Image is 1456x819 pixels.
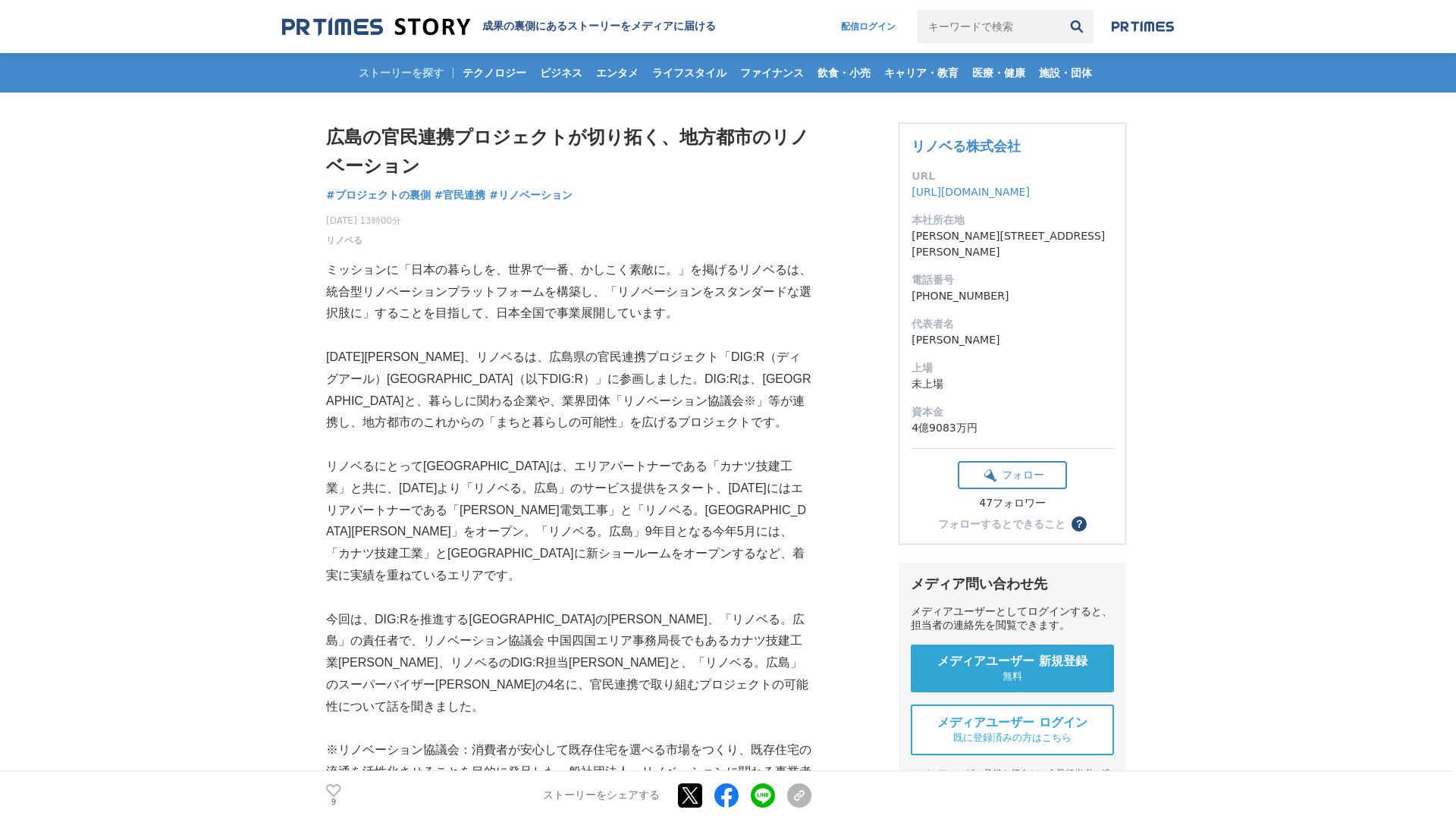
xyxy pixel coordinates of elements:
span: 飲食・小売 [811,66,877,80]
dd: 4億9083万円 [912,420,1113,436]
dd: [PERSON_NAME][STREET_ADDRESS][PERSON_NAME] [912,228,1113,260]
button: フォロー [958,461,1067,489]
a: 飲食・小売 [811,53,877,93]
a: 施設・団体 [1033,53,1098,93]
span: ライフスタイル [646,66,733,80]
a: 配信ログイン [826,10,911,43]
div: フォローするとできること [938,519,1065,529]
img: prtimes [1112,20,1174,33]
p: 9 [326,799,341,806]
span: 既に登録済みの方はこちら [953,731,1072,745]
dd: 未上場 [912,376,1113,392]
p: リノベるにとって[GEOGRAPHIC_DATA]は、エリアパートナーである「カナツ技建工業」と共に、[DATE]より「リノベる。広島」のサービス提供をスタート、[DATE]にはエリアパートナー... [326,456,811,587]
a: キャリア・教育 [878,53,965,93]
span: エンタメ [590,66,645,80]
span: #リノベーション [489,188,573,202]
dt: 本社所在地 [912,212,1113,228]
span: #官民連携 [435,188,486,202]
a: ライフスタイル [646,53,733,93]
span: #プロジェクトの裏側 [326,188,431,202]
span: メディアユーザー 新規登録 [937,654,1087,670]
a: ファイナンス [734,53,810,93]
dt: URL [912,168,1113,184]
a: エンタメ [590,53,645,93]
a: メディアユーザー 新規登録 無料 [911,645,1114,692]
div: 47フォロワー [958,497,1067,510]
a: ビジネス [534,53,588,93]
dd: [PERSON_NAME] [912,332,1113,348]
a: [URL][DOMAIN_NAME] [912,186,1030,198]
p: [DATE][PERSON_NAME]、リノベるは、広島県の官民連携プロジェクト「DIG:R（ディグアール）[GEOGRAPHIC_DATA]（以下DIG:R）」に参画しました。DIG:Rは、[... [326,347,811,434]
span: 無料 [1003,670,1022,683]
a: リノベる [326,234,362,247]
img: 成果の裏側にあるストーリーをメディアに届ける [282,17,470,37]
a: リノベる株式会社 [912,138,1021,154]
dt: 代表者名 [912,316,1113,332]
a: 成果の裏側にあるストーリーをメディアに届ける 成果の裏側にあるストーリーをメディアに届ける [282,17,716,37]
p: ストーリーをシェアする [543,789,660,802]
span: ビジネス [534,66,588,80]
span: ファイナンス [734,66,810,80]
a: #プロジェクトの裏側 [326,187,431,203]
dt: 資本金 [912,404,1113,420]
span: 施設・団体 [1033,66,1098,80]
span: ？ [1074,519,1084,529]
p: 今回は、DIG:Rを推進する[GEOGRAPHIC_DATA]の[PERSON_NAME]、「リノベる。広島」の責任者で、リノベーション協議会 中国四国エリア事務局長でもあるカナツ技建工業[PE... [326,609,811,718]
p: ミッションに「日本の暮らしを、世界で一番、かしこく素敵に。」を掲げるリノベるは、統合型リノベーションプラットフォームを構築し、「リノベーションをスタンダードな選択肢に」することを目指して、日本全... [326,259,811,325]
a: テクノロジー [457,53,532,93]
span: キャリア・教育 [878,66,965,80]
dd: [PHONE_NUMBER] [912,288,1113,304]
h1: 広島の官民連携プロジェクトが切り拓く、地方都市のリノベーション [326,123,811,181]
span: テクノロジー [457,66,532,80]
span: 医療・健康 [966,66,1031,80]
span: [DATE] 13時00分 [326,214,401,227]
h2: 成果の裏側にあるストーリーをメディアに届ける [482,20,716,33]
a: #官民連携 [435,187,486,203]
dt: 上場 [912,360,1113,376]
p: ※リノベーション協議会：消費者が安心して既存住宅を選べる市場をつくり、既存住宅の流通を活性化させることを目的に発足した一般社団法人。リノベーションに関わる事業者737社（カナツ技建工業とリノベる... [326,739,811,805]
span: メディアユーザー ログイン [937,715,1087,731]
input: キーワードで検索 [917,10,1060,43]
dt: 電話番号 [912,272,1113,288]
a: メディアユーザー ログイン 既に登録済みの方はこちら [911,704,1114,755]
button: 検索 [1060,10,1094,43]
button: ？ [1072,516,1087,532]
a: 医療・健康 [966,53,1031,93]
a: #リノベーション [489,187,573,203]
div: メディア問い合わせ先 [911,575,1114,593]
div: メディアユーザーとしてログインすると、担当者の連絡先を閲覧できます。 [911,605,1114,632]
